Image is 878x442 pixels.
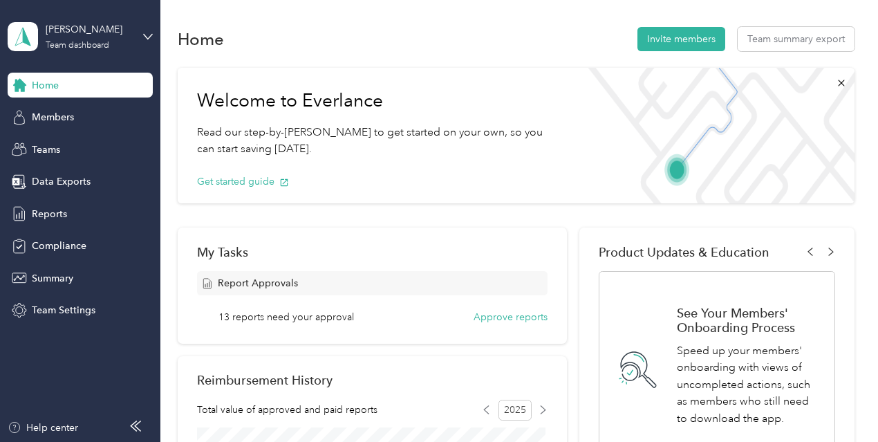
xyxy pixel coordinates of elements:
[197,403,377,417] span: Total value of approved and paid reports
[197,124,558,158] p: Read our step-by-[PERSON_NAME] to get started on your own, so you can start saving [DATE].
[218,276,298,291] span: Report Approvals
[218,310,354,324] span: 13 reports need your approval
[46,42,109,50] div: Team dashboard
[178,32,224,46] h1: Home
[32,207,67,221] span: Reports
[498,400,532,421] span: 2025
[577,68,854,203] img: Welcome to everlance
[32,239,86,253] span: Compliance
[32,303,95,317] span: Team Settings
[197,90,558,112] h1: Welcome to Everlance
[8,421,78,435] button: Help center
[46,22,132,37] div: [PERSON_NAME]
[32,110,74,125] span: Members
[637,27,725,51] button: Invite members
[197,245,548,259] div: My Tasks
[32,78,59,93] span: Home
[474,310,548,324] button: Approve reports
[197,174,289,189] button: Get started guide
[677,342,820,427] p: Speed up your members' onboarding with views of uncompleted actions, such as members who still ne...
[32,271,73,286] span: Summary
[677,306,820,335] h1: See Your Members' Onboarding Process
[32,174,91,189] span: Data Exports
[738,27,854,51] button: Team summary export
[197,373,333,387] h2: Reimbursement History
[801,365,878,442] iframe: Everlance-gr Chat Button Frame
[599,245,769,259] span: Product Updates & Education
[32,142,60,157] span: Teams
